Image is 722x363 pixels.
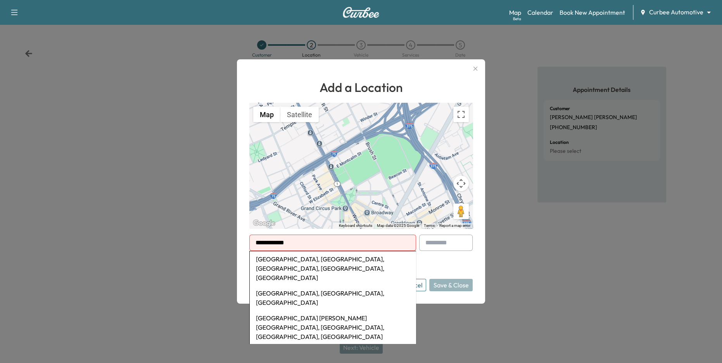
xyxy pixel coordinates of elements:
[453,176,469,191] button: Map camera controls
[280,107,319,122] button: Show satellite imagery
[649,8,703,17] span: Curbee Automotive
[251,218,277,228] a: Open this area in Google Maps (opens a new window)
[424,223,435,228] a: Terms (opens in new tab)
[342,7,380,18] img: Curbee Logo
[560,8,625,17] a: Book New Appointment
[509,8,521,17] a: MapBeta
[527,8,553,17] a: Calendar
[249,78,473,97] h1: Add a Location
[250,310,416,344] li: [GEOGRAPHIC_DATA] [PERSON_NAME][GEOGRAPHIC_DATA], [GEOGRAPHIC_DATA], [GEOGRAPHIC_DATA], [GEOGRAPH...
[377,223,419,228] span: Map data ©2025 Google
[439,223,470,228] a: Report a map error
[513,16,521,22] div: Beta
[453,204,469,219] button: Drag Pegman onto the map to open Street View
[339,223,372,228] button: Keyboard shortcuts
[250,285,416,310] li: [GEOGRAPHIC_DATA], [GEOGRAPHIC_DATA], [GEOGRAPHIC_DATA]
[250,251,416,285] li: [GEOGRAPHIC_DATA], [GEOGRAPHIC_DATA], [GEOGRAPHIC_DATA], [GEOGRAPHIC_DATA], [GEOGRAPHIC_DATA]
[251,218,277,228] img: Google
[453,107,469,122] button: Toggle fullscreen view
[253,107,280,122] button: Show street map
